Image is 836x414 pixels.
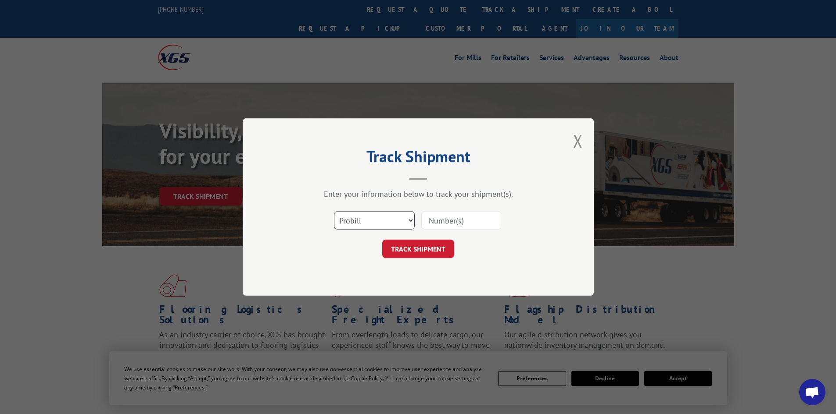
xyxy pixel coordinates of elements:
button: TRACK SHIPMENT [382,240,454,258]
h2: Track Shipment [287,150,550,167]
input: Number(s) [421,211,502,230]
div: Open chat [799,379,825,405]
button: Close modal [573,129,583,152]
div: Enter your information below to track your shipment(s). [287,189,550,199]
